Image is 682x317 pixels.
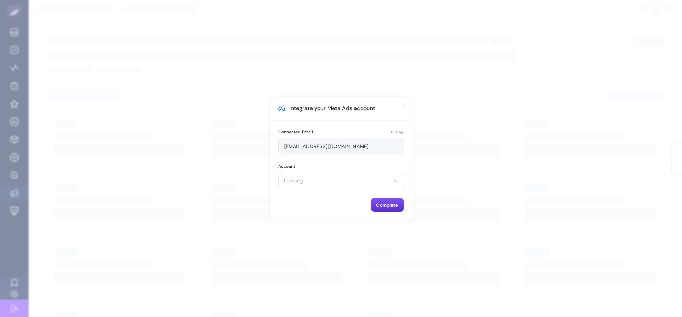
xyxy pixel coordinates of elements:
button: Change [391,129,404,135]
input: youremail@example.com [284,143,398,149]
button: Complete [371,198,404,212]
span: Loading... [284,178,390,184]
span: Complete [376,202,398,208]
label: Connected Email [278,129,313,135]
label: Account [278,164,404,169]
h1: Integrate your Meta Ads account [289,105,375,112]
